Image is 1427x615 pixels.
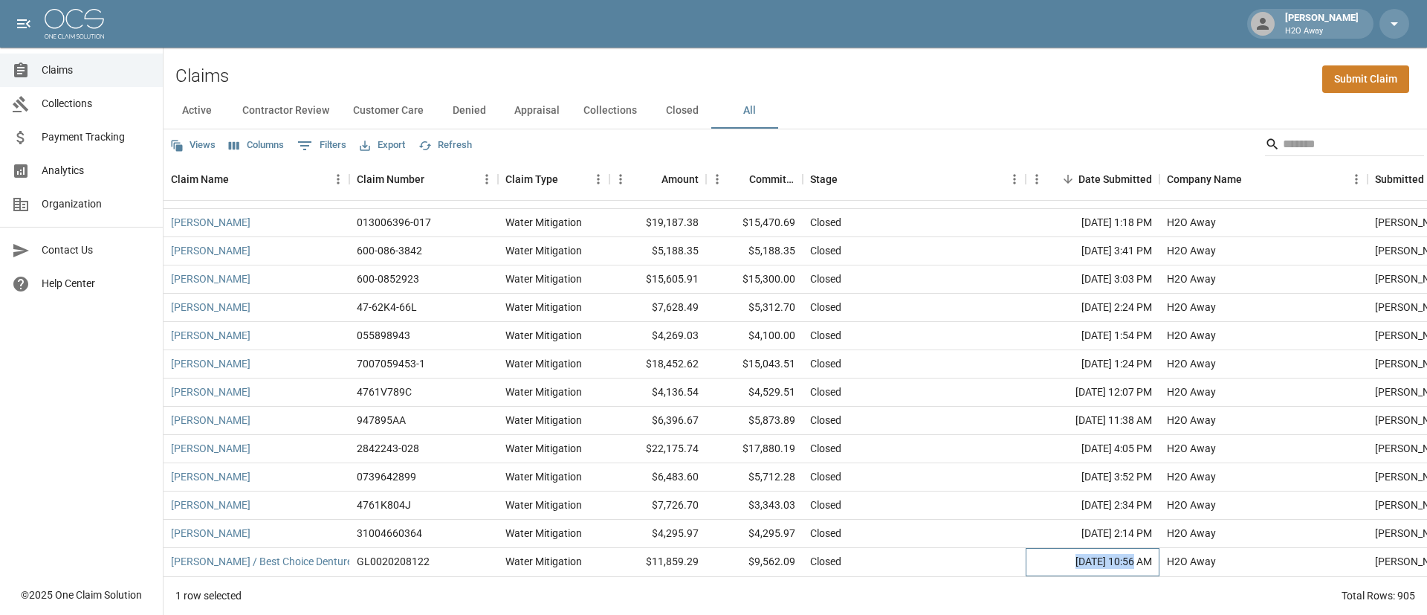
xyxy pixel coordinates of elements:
div: [DATE] 2:34 PM [1026,492,1159,520]
div: H2O Away [1167,441,1216,456]
button: Export [356,134,409,157]
div: Closed [810,441,841,456]
div: [DATE] 3:03 PM [1026,265,1159,294]
div: [DATE] 11:38 AM [1026,407,1159,435]
span: Collections [42,96,151,112]
div: 0739642899 [357,469,416,484]
button: Sort [1058,169,1078,190]
a: [PERSON_NAME] [171,243,250,258]
div: Water Mitigation [505,413,582,428]
div: H2O Away [1167,498,1216,512]
div: 1 row selected [175,588,242,603]
div: Claim Type [505,158,558,200]
button: Active [164,93,230,129]
button: open drawer [9,9,39,39]
div: $5,312.70 [706,294,803,322]
span: Help Center [42,276,151,292]
div: Claim Number [349,158,498,200]
div: $4,136.54 [609,379,706,407]
button: Sort [728,169,749,190]
div: $5,873.89 [706,407,803,435]
button: Sort [424,169,445,190]
div: 31004660364 [357,526,422,541]
div: Claim Name [164,158,349,200]
div: [DATE] 1:24 PM [1026,350,1159,379]
div: $22,175.74 [609,435,706,463]
button: Sort [558,169,579,190]
div: H2O Away [1167,469,1216,484]
div: Water Mitigation [505,271,582,286]
div: $15,605.91 [609,265,706,294]
div: Search [1265,132,1424,159]
div: [DATE] 10:56 AM [1026,548,1159,576]
div: Water Mitigation [505,215,582,230]
div: $4,100.00 [706,322,803,350]
div: H2O Away [1167,271,1216,286]
div: Committed Amount [749,158,795,200]
div: Closed [810,413,841,428]
div: © 2025 One Claim Solution [21,587,142,602]
div: H2O Away [1167,243,1216,258]
button: Closed [649,93,716,129]
div: [DATE] 3:52 PM [1026,463,1159,492]
a: [PERSON_NAME] [171,384,250,399]
div: Claim Name [171,158,229,200]
div: Committed Amount [706,158,803,200]
div: $9,562.09 [706,548,803,576]
button: Show filters [294,134,350,158]
button: Menu [1026,168,1048,190]
span: Claims [42,62,151,78]
div: $17,880.19 [706,435,803,463]
div: H2O Away [1167,384,1216,399]
div: Water Mitigation [505,243,582,258]
div: [DATE] 1:54 PM [1026,322,1159,350]
div: [DATE] 2:24 PM [1026,294,1159,322]
button: Sort [1242,169,1263,190]
div: $15,043.51 [706,350,803,379]
div: Closed [810,384,841,399]
button: Select columns [225,134,288,157]
div: Closed [810,328,841,343]
div: 600-086-3842 [357,243,422,258]
div: [DATE] 12:07 PM [1026,379,1159,407]
button: All [716,93,783,129]
img: ocs-logo-white-transparent.png [45,9,104,39]
div: $4,529.51 [706,379,803,407]
div: Water Mitigation [505,526,582,541]
a: [PERSON_NAME] [171,413,250,428]
div: Date Submitted [1026,158,1159,200]
div: Stage [803,158,1026,200]
div: Closed [810,554,841,569]
div: 47-62K4-66L [357,300,417,315]
div: H2O Away [1167,215,1216,230]
a: [PERSON_NAME] [171,300,250,315]
div: $6,483.60 [609,463,706,492]
h2: Claims [175,65,229,87]
div: Water Mitigation [505,384,582,399]
p: H2O Away [1285,25,1359,38]
div: [DATE] 3:41 PM [1026,237,1159,265]
div: $4,269.03 [609,322,706,350]
div: Water Mitigation [505,498,582,512]
div: [DATE] 2:14 PM [1026,520,1159,548]
div: H2O Away [1167,356,1216,371]
div: $3,343.03 [706,492,803,520]
button: Menu [1345,168,1368,190]
span: Organization [42,196,151,212]
div: $5,712.28 [706,463,803,492]
span: Payment Tracking [42,129,151,145]
a: [PERSON_NAME] [171,356,250,371]
span: Contact Us [42,242,151,258]
div: Amount [661,158,699,200]
button: Menu [587,168,609,190]
a: Submit Claim [1322,65,1409,93]
div: $7,628.49 [609,294,706,322]
div: Closed [810,271,841,286]
button: Menu [706,168,728,190]
div: H2O Away [1167,413,1216,428]
div: Water Mitigation [505,554,582,569]
div: Closed [810,498,841,512]
div: Claim Number [357,158,424,200]
div: $7,726.70 [609,492,706,520]
div: 013006396-017 [357,215,431,230]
